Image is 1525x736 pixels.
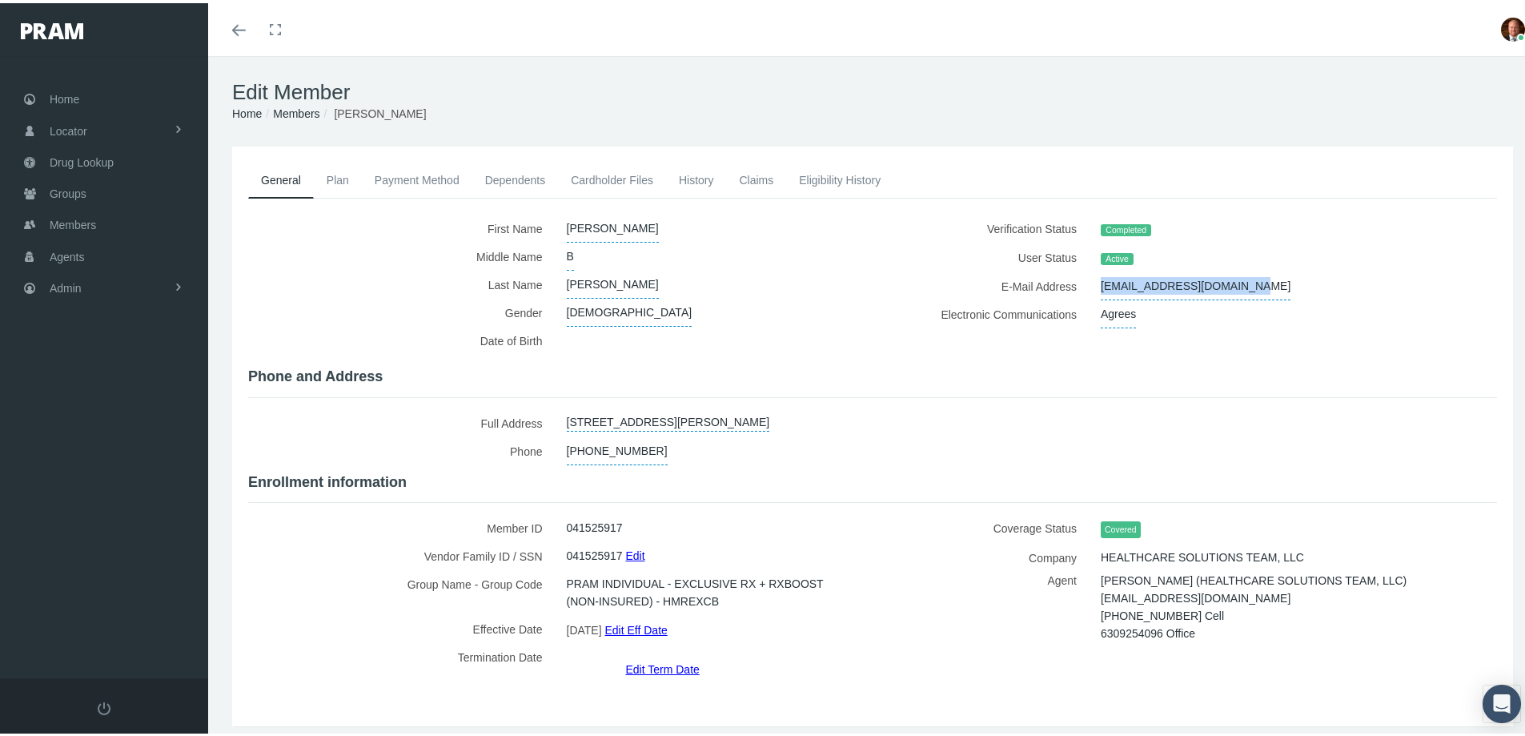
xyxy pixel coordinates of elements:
[567,296,692,324] span: [DEMOGRAPHIC_DATA]
[50,175,86,206] span: Groups
[558,159,666,195] a: Cardholder Files
[50,239,85,269] span: Agents
[232,104,262,117] a: Home
[248,434,555,462] label: Phone
[567,511,623,538] span: 041525917
[885,240,1089,269] label: User Status
[567,434,668,462] span: [PHONE_NUMBER]
[248,211,555,239] label: First Name
[1101,601,1224,625] span: [PHONE_NUMBER] Cell
[885,269,1089,297] label: E-Mail Address
[1101,518,1141,535] span: Covered
[1483,682,1521,720] div: Open Intercom Messenger
[1101,221,1151,234] span: Completed
[625,654,699,678] a: Edit Term Date
[273,104,319,117] a: Members
[248,539,555,567] label: Vendor Family ID / SSN
[50,144,114,175] span: Drug Lookup
[567,539,623,566] span: 041525917
[885,211,1089,240] label: Verification Status
[1101,541,1304,568] span: HEALTHCARE SOLUTIONS TEAM, LLC
[314,159,362,195] a: Plan
[625,541,644,564] a: Edit
[567,211,659,239] span: [PERSON_NAME]
[604,615,667,638] a: Edit Eff Date
[248,471,1497,489] h4: Enrollment information
[726,159,786,195] a: Claims
[1101,565,1407,589] span: [PERSON_NAME] (HEALTHCARE SOLUTIONS TEAM, LLC)
[885,297,1089,325] label: Electronic Communications
[1101,250,1134,263] span: Active
[248,365,1497,383] h4: Phone and Address
[50,270,82,300] span: Admin
[362,159,472,195] a: Payment Method
[248,267,555,296] label: Last Name
[1501,14,1525,38] img: S_Profile_Picture_693.jpg
[666,159,727,195] a: History
[232,77,1513,102] h1: Edit Member
[1101,583,1290,607] span: [EMAIL_ADDRESS][DOMAIN_NAME]
[567,615,602,639] span: [DATE]
[1101,297,1136,325] span: Agrees
[248,159,314,195] a: General
[50,207,96,237] span: Members
[472,159,559,195] a: Dependents
[248,406,555,434] label: Full Address
[248,239,555,267] label: Middle Name
[567,239,574,267] span: B
[248,567,555,612] label: Group Name - Group Code
[50,81,79,111] span: Home
[1101,269,1290,297] span: [EMAIL_ADDRESS][DOMAIN_NAME]
[567,267,659,296] span: [PERSON_NAME]
[567,567,849,612] span: PRAM INDIVIDUAL - EXCLUSIVE RX + RXBOOST (NON-INSURED) - HMREXCB
[248,612,555,640] label: Effective Date
[334,104,426,117] span: [PERSON_NAME]
[885,569,1089,633] label: Agent
[248,640,555,675] label: Termination Date
[50,113,87,143] span: Locator
[1101,618,1195,642] span: 6309254096 Office
[567,406,770,428] a: [STREET_ADDRESS][PERSON_NAME]
[248,511,555,539] label: Member ID
[248,296,555,324] label: Gender
[248,324,555,356] label: Date of Birth
[885,541,1089,569] label: Company
[21,20,83,36] img: PRAM_20_x_78.png
[786,159,893,195] a: Eligibility History
[885,511,1089,541] label: Coverage Status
